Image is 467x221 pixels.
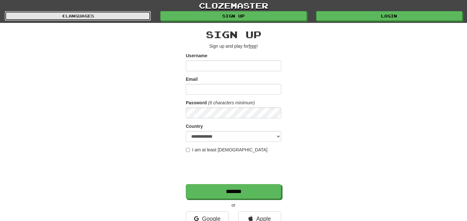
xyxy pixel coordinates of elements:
label: I am at least [DEMOGRAPHIC_DATA] [186,147,268,153]
label: Password [186,100,207,106]
label: Email [186,76,198,82]
label: Username [186,52,207,59]
h2: Sign up [186,29,281,40]
p: Sign up and play for ! [186,43,281,49]
a: Sign up [160,11,306,21]
a: Languages [5,11,151,21]
label: Country [186,123,203,129]
p: or [186,202,281,208]
iframe: reCAPTCHA [186,156,282,181]
u: free [249,44,256,49]
input: I am at least [DEMOGRAPHIC_DATA] [186,148,190,152]
a: Login [316,11,462,21]
em: (6 characters minimum) [208,100,255,105]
